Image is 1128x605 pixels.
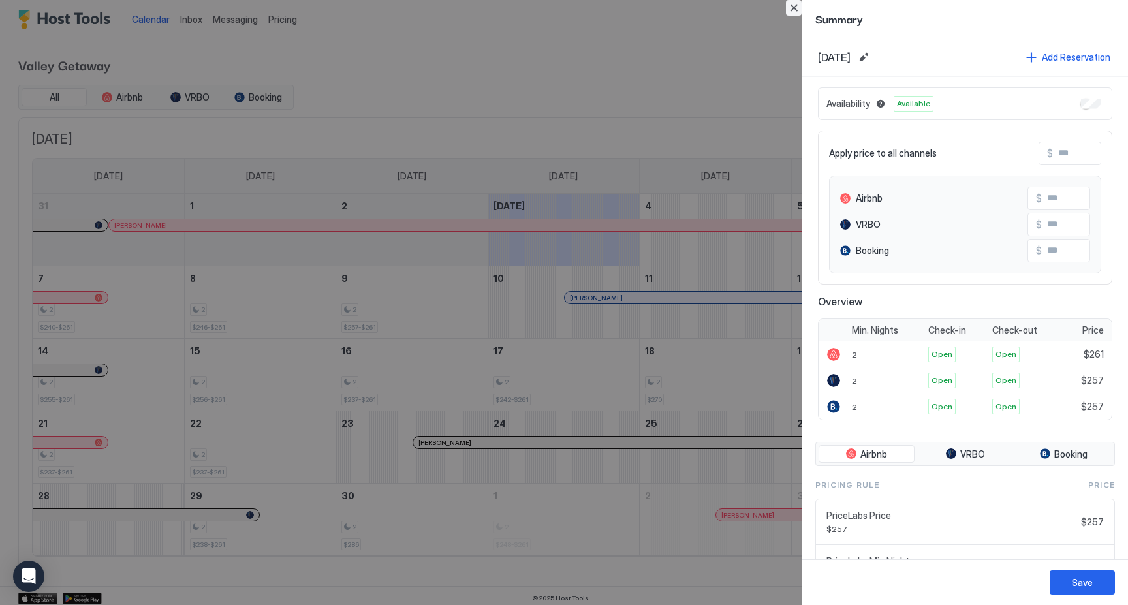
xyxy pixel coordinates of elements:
[856,50,871,65] button: Edit date range
[815,442,1115,467] div: tab-group
[873,96,888,112] button: Blocked dates override all pricing rules and remain unavailable until manually unblocked
[819,445,915,463] button: Airbnb
[1082,324,1104,336] span: Price
[1081,401,1104,412] span: $257
[13,561,44,592] div: Open Intercom Messenger
[995,375,1016,386] span: Open
[818,51,851,64] span: [DATE]
[815,479,879,491] span: Pricing Rule
[1036,193,1042,204] span: $
[992,324,1037,336] span: Check-out
[856,193,883,204] span: Airbnb
[852,324,898,336] span: Min. Nights
[852,376,857,386] span: 2
[826,555,1076,567] span: PriceLabs Min Nights
[995,401,1016,412] span: Open
[826,510,1076,521] span: PriceLabs Price
[852,350,857,360] span: 2
[815,10,1115,27] span: Summary
[852,402,857,412] span: 2
[860,448,887,460] span: Airbnb
[932,375,952,386] span: Open
[1042,50,1110,64] div: Add Reservation
[856,245,889,256] span: Booking
[917,445,1013,463] button: VRBO
[829,147,937,159] span: Apply price to all channels
[1072,576,1093,589] div: Save
[1081,375,1104,386] span: $257
[818,295,1112,308] span: Overview
[1016,445,1112,463] button: Booking
[995,349,1016,360] span: Open
[932,349,952,360] span: Open
[897,98,930,110] span: Available
[1036,245,1042,256] span: $
[856,219,881,230] span: VRBO
[826,98,870,110] span: Availability
[1081,516,1104,528] span: $257
[1084,349,1104,360] span: $261
[1036,219,1042,230] span: $
[1050,570,1115,595] button: Save
[1088,479,1115,491] span: Price
[1047,147,1053,159] span: $
[928,324,966,336] span: Check-in
[960,448,985,460] span: VRBO
[932,401,952,412] span: Open
[1054,448,1088,460] span: Booking
[1024,48,1112,66] button: Add Reservation
[826,524,1076,534] span: $257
